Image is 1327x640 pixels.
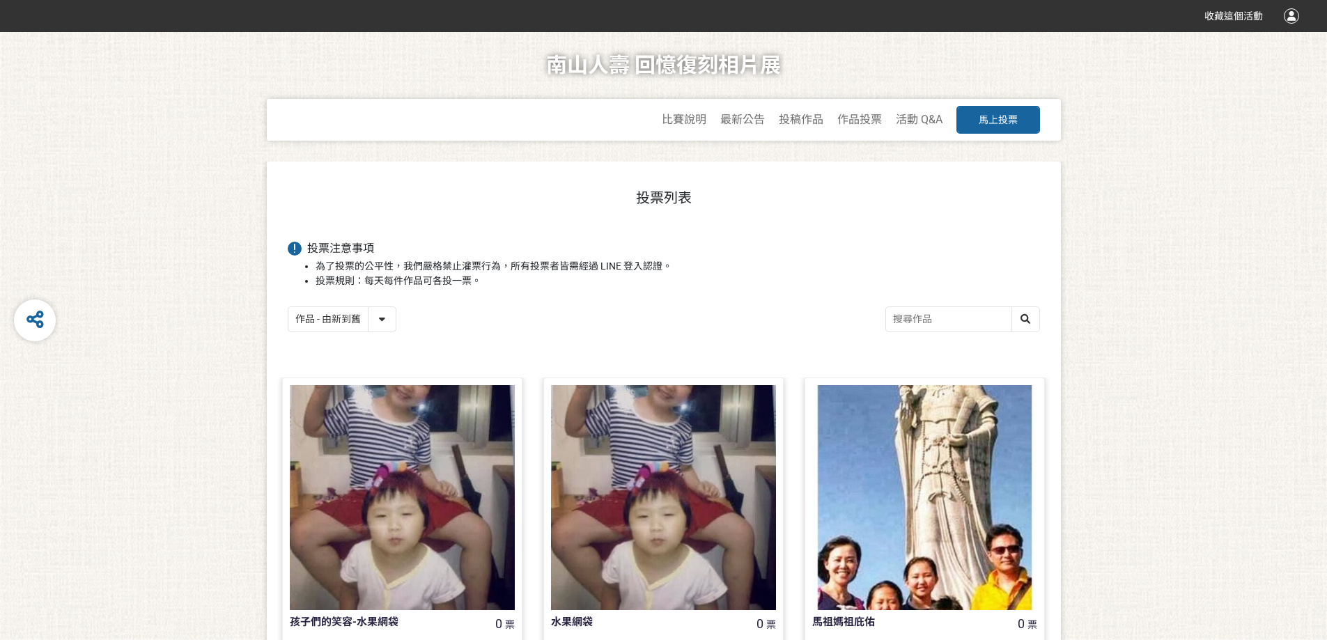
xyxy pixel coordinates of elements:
span: 0 [495,616,502,631]
span: 投票注意事項 [307,242,374,255]
div: 馬祖媽祖庇佑 [812,614,992,630]
h1: 投票列表 [288,189,1040,206]
span: 票 [1027,619,1037,630]
span: 票 [766,619,776,630]
a: 比賽說明 [662,113,706,126]
a: 作品投票 [837,113,882,126]
span: 收藏這個活動 [1204,10,1263,22]
a: 活動 Q&A [896,113,942,126]
div: 水果網袋 [551,614,731,630]
li: 為了投票的公平性，我們嚴格禁止灌票行為，所有投票者皆需經過 LINE 登入認證。 [316,259,1040,274]
li: 投票規則：每天每件作品可各投一票。 [316,274,1040,288]
span: 0 [756,616,763,631]
a: 投稿作品 [779,113,823,126]
button: 馬上投票 [956,106,1040,134]
input: 搜尋作品 [886,307,1039,331]
h1: 南山人壽 回憶復刻相片展 [546,32,781,99]
span: 0 [1018,616,1025,631]
span: 票 [505,619,515,630]
div: 孩子們的笑容-水果網袋 [290,614,470,630]
a: 最新公告 [720,113,765,126]
span: 馬上投票 [979,114,1018,125]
